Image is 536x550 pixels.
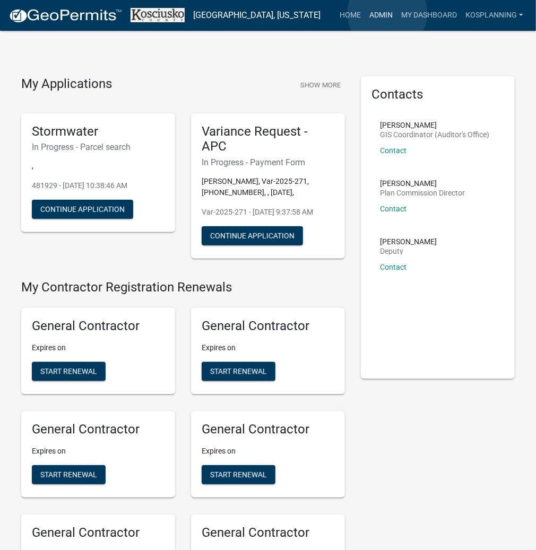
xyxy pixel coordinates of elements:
[202,446,334,457] p: Expires on
[32,446,165,457] p: Expires on
[380,189,465,197] p: Plan Commission Director
[21,280,345,295] h4: My Contractor Registration Renewals
[380,146,407,155] a: Contact
[32,142,165,152] h6: In Progress - Parcel search
[202,362,275,381] button: Start Renewal
[202,465,275,484] button: Start Renewal
[380,263,407,271] a: Contact
[32,200,133,219] button: Continue Application
[32,342,165,353] p: Expires on
[397,5,461,25] a: My Dashboard
[32,525,165,540] h5: General Contractor
[193,6,321,24] a: [GEOGRAPHIC_DATA], [US_STATE]
[335,5,365,25] a: Home
[371,87,504,102] h5: Contacts
[40,367,97,375] span: Start Renewal
[32,465,106,484] button: Start Renewal
[202,422,334,437] h5: General Contractor
[32,180,165,191] p: 481929 - [DATE] 10:38:46 AM
[32,161,165,172] p: ,
[131,8,185,22] img: Kosciusko County, Indiana
[32,422,165,437] h5: General Contractor
[202,226,303,245] button: Continue Application
[32,124,165,139] h5: Stormwater
[365,5,397,25] a: Admin
[461,5,528,25] a: kosplanning
[380,205,407,213] a: Contact
[210,367,267,375] span: Start Renewal
[380,121,489,129] p: [PERSON_NAME]
[32,362,106,381] button: Start Renewal
[32,318,165,334] h5: General Contractor
[210,470,267,478] span: Start Renewal
[380,247,437,255] p: Deputy
[202,207,334,218] p: Var-2025-271 - [DATE] 9:37:58 AM
[202,525,334,540] h5: General Contractor
[202,176,334,198] p: [PERSON_NAME], Var-2025-271, [PHONE_NUMBER], , [DATE],
[380,131,489,138] p: GIS Coordinator (Auditor's Office)
[21,76,112,92] h4: My Applications
[296,76,345,94] button: Show More
[202,124,334,155] h5: Variance Request - APC
[202,342,334,353] p: Expires on
[380,238,437,245] p: [PERSON_NAME]
[380,180,465,187] p: [PERSON_NAME]
[202,157,334,167] h6: In Progress - Payment Form
[40,470,97,478] span: Start Renewal
[202,318,334,334] h5: General Contractor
